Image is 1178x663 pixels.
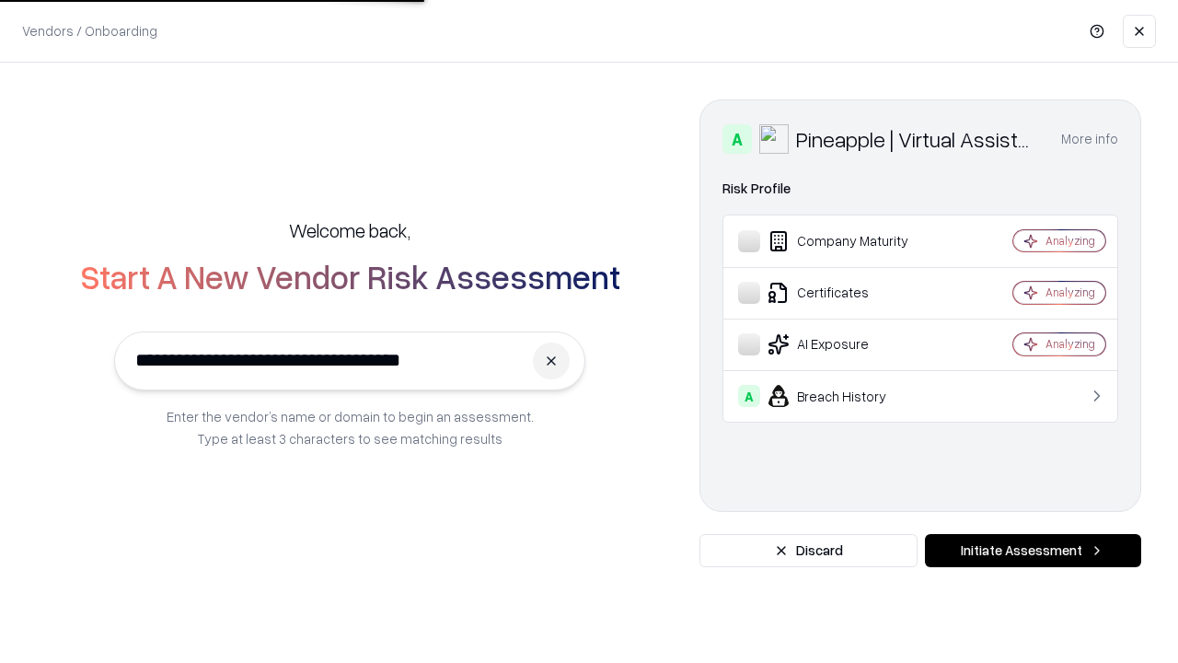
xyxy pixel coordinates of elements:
[738,230,958,252] div: Company Maturity
[738,385,760,407] div: A
[738,385,958,407] div: Breach History
[699,534,918,567] button: Discard
[22,21,157,41] p: Vendors / Onboarding
[1045,285,1095,300] div: Analyzing
[925,534,1141,567] button: Initiate Assessment
[738,282,958,304] div: Certificates
[1045,233,1095,249] div: Analyzing
[80,258,620,295] h2: Start A New Vendor Risk Assessment
[722,178,1118,200] div: Risk Profile
[722,124,752,154] div: A
[167,405,534,449] p: Enter the vendor’s name or domain to begin an assessment. Type at least 3 characters to see match...
[289,217,410,243] h5: Welcome back,
[759,124,789,154] img: Pineapple | Virtual Assistant Agency
[738,333,958,355] div: AI Exposure
[796,124,1039,154] div: Pineapple | Virtual Assistant Agency
[1045,336,1095,352] div: Analyzing
[1061,122,1118,156] button: More info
